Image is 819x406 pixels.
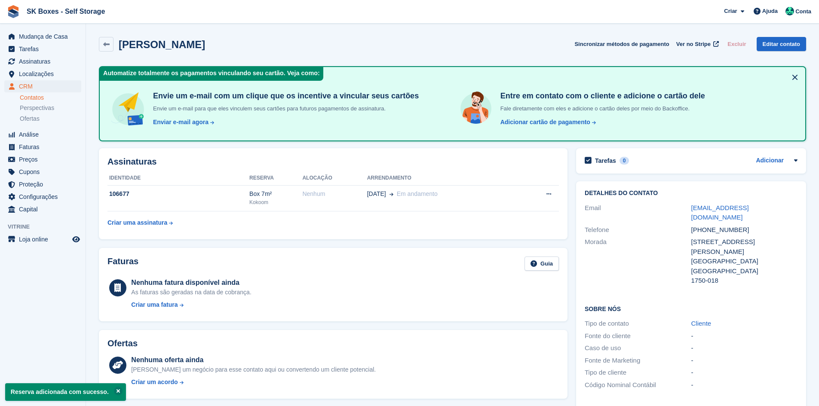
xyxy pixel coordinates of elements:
a: Loja de pré-visualização [71,234,81,244]
div: Morada [585,237,691,286]
span: Cupons [19,166,71,178]
span: Vitrine [8,223,86,231]
div: Box 7m² [249,189,302,198]
div: Tipo de contato [585,319,691,329]
a: Ofertas [20,114,81,123]
div: Email [585,203,691,223]
div: Nenhum [302,189,367,198]
div: Nenhuma oferta ainda [131,355,376,365]
span: Ajuda [762,7,778,15]
a: Adicionar cartão de pagamento [497,118,597,127]
div: Criar uma assinatura [107,218,167,227]
div: Código Nominal Contábil [585,380,691,390]
th: Alocação [302,171,367,185]
p: Fale diretamente com eles e adicione o cartão deles por meio do Backoffice. [497,104,705,113]
div: - [691,380,798,390]
div: Kokoom [249,198,302,206]
span: Tarefas [19,43,71,55]
a: Perspectivas [20,104,81,113]
a: menu [4,68,81,80]
h4: Envie um e-mail com um clique que os incentive a vincular seus cartões [150,91,419,101]
span: Criar [724,7,737,15]
div: Automatize totalmente os pagamentos vinculando seu cartão. Veja como: [100,67,323,81]
a: Criar um acordo [131,378,376,387]
div: [PERSON_NAME] um negócio para esse contato aqui ou convertendo um cliente potencial. [131,365,376,374]
span: Em andamento [397,190,438,197]
div: Fonte de Marketing [585,356,691,366]
span: Ver no Stripe [676,40,711,49]
span: Assinaturas [19,55,71,67]
div: 106677 [107,189,249,198]
a: Ver no Stripe [673,37,721,51]
th: Arrendamento [367,171,520,185]
h2: [PERSON_NAME] [119,39,205,50]
div: Nenhuma fatura disponível ainda [131,278,251,288]
a: Criar uma assinatura [107,215,173,231]
span: CRM [19,80,71,92]
span: Análise [19,128,71,140]
a: Cliente [691,320,712,327]
a: menu [4,43,81,55]
a: menu [4,141,81,153]
div: [PHONE_NUMBER] [691,225,798,235]
div: - [691,331,798,341]
a: menu [4,128,81,140]
h2: Sobre Nós [585,304,798,313]
p: Reserva adicionada com sucesso. [5,383,126,401]
h2: Detalhes do contato [585,190,798,197]
a: [EMAIL_ADDRESS][DOMAIN_NAME] [691,204,749,221]
a: Guia [525,256,559,271]
span: Perspectivas [20,104,54,112]
div: [STREET_ADDRESS][PERSON_NAME] [691,237,798,256]
img: SK Boxes - Comercial [785,7,794,15]
a: Criar uma fatura [131,300,251,309]
span: Ofertas [20,115,40,123]
a: menu [4,166,81,178]
a: SK Boxes - Self Storage [23,4,108,18]
h2: Tarefas [595,157,616,165]
span: Proteção [19,178,71,190]
h2: Ofertas [107,339,138,348]
a: menu [4,80,81,92]
span: Capital [19,203,71,215]
img: stora-icon-8386f47178a22dfd0bd8f6a31ec36ba5ce8667c1dd55bd0f319d3a0aa187defe.svg [7,5,20,18]
span: Preços [19,153,71,165]
a: menu [4,55,81,67]
div: - [691,368,798,378]
div: Adicionar cartão de pagamento [500,118,590,127]
h4: Entre em contato com o cliente e adicione o cartão dele [497,91,705,101]
a: Editar contato [757,37,806,51]
div: 1750-018 [691,276,798,286]
span: Localizações [19,68,71,80]
span: [DATE] [367,189,386,198]
th: Identidade [107,171,249,185]
div: - [691,343,798,353]
a: menu [4,178,81,190]
h2: Assinaturas [107,157,559,167]
a: Contatos [20,94,81,102]
div: Criar um acordo [131,378,178,387]
a: menu [4,153,81,165]
div: Telefone [585,225,691,235]
button: Excluir [724,37,749,51]
th: Reserva [249,171,302,185]
div: As faturas são geradas na data de cobrança. [131,288,251,297]
span: Configurações [19,191,71,203]
a: menu [4,31,81,43]
div: [GEOGRAPHIC_DATA] [691,256,798,266]
button: Sincronizar métodos de pagamento [574,37,669,51]
div: [GEOGRAPHIC_DATA] [691,266,798,276]
a: menu [4,203,81,215]
div: Caso de uso [585,343,691,353]
div: 0 [620,157,629,165]
h2: Faturas [107,256,138,271]
div: - [691,356,798,366]
div: Tipo de cliente [585,368,691,378]
span: Faturas [19,141,71,153]
div: Fonte do cliente [585,331,691,341]
a: menu [4,233,81,245]
div: Enviar e-mail agora [153,118,209,127]
img: get-in-touch-e3e95b6451f4e49772a6039d3abdde126589d6f45a760754adfa51be33bf0f70.svg [458,91,493,126]
span: Mudança de Casa [19,31,71,43]
p: Envie um e-mail para que eles vinculem seus cartões para futuros pagamentos de assinatura. [150,104,419,113]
